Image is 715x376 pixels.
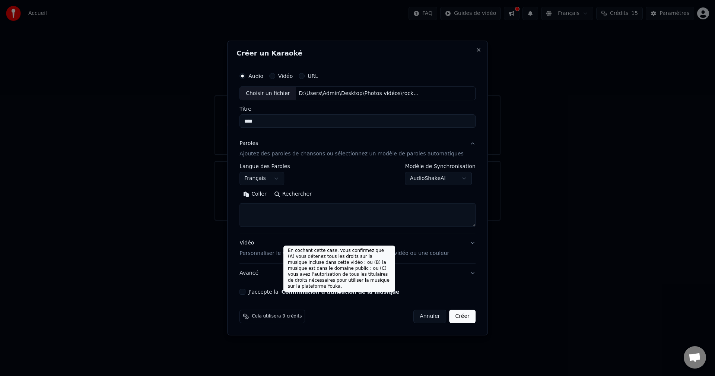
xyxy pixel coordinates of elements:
div: Choisir un fichier [240,87,296,100]
p: Ajoutez des paroles de chansons ou sélectionnez un modèle de paroles automatiques [239,151,464,158]
button: ParolesAjoutez des paroles de chansons ou sélectionnez un modèle de paroles automatiques [239,134,476,164]
span: Cela utilisera 9 crédits [252,313,302,319]
label: J'accepte la [248,289,399,294]
label: Modèle de Synchronisation [405,164,476,169]
h2: Créer un Karaoké [236,50,479,57]
button: Rechercher [270,189,315,200]
label: Langue des Paroles [239,164,290,169]
div: Paroles [239,140,258,148]
div: ParolesAjoutez des paroles de chansons ou sélectionnez un modèle de paroles automatiques [239,164,476,233]
button: Créer [449,310,476,323]
div: En cochant cette case, vous confirmez que (A) vous détenez tous les droits sur la musique incluse... [283,246,395,292]
button: Coller [239,189,270,200]
div: D:\Users\Admin\Desktop\Photos vidéos\rockcollection\rock.mp3 [296,90,423,97]
label: Audio [248,73,263,79]
button: Avancé [239,263,476,283]
label: Vidéo [278,73,293,79]
label: Titre [239,107,476,112]
label: URL [308,73,318,79]
button: J'accepte la [282,289,400,294]
div: Vidéo [239,240,449,257]
p: Personnaliser le vidéo de karaoké : utiliser une image, une vidéo ou une couleur [239,250,449,257]
button: VidéoPersonnaliser le vidéo de karaoké : utiliser une image, une vidéo ou une couleur [239,234,476,263]
button: Annuler [413,310,446,323]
